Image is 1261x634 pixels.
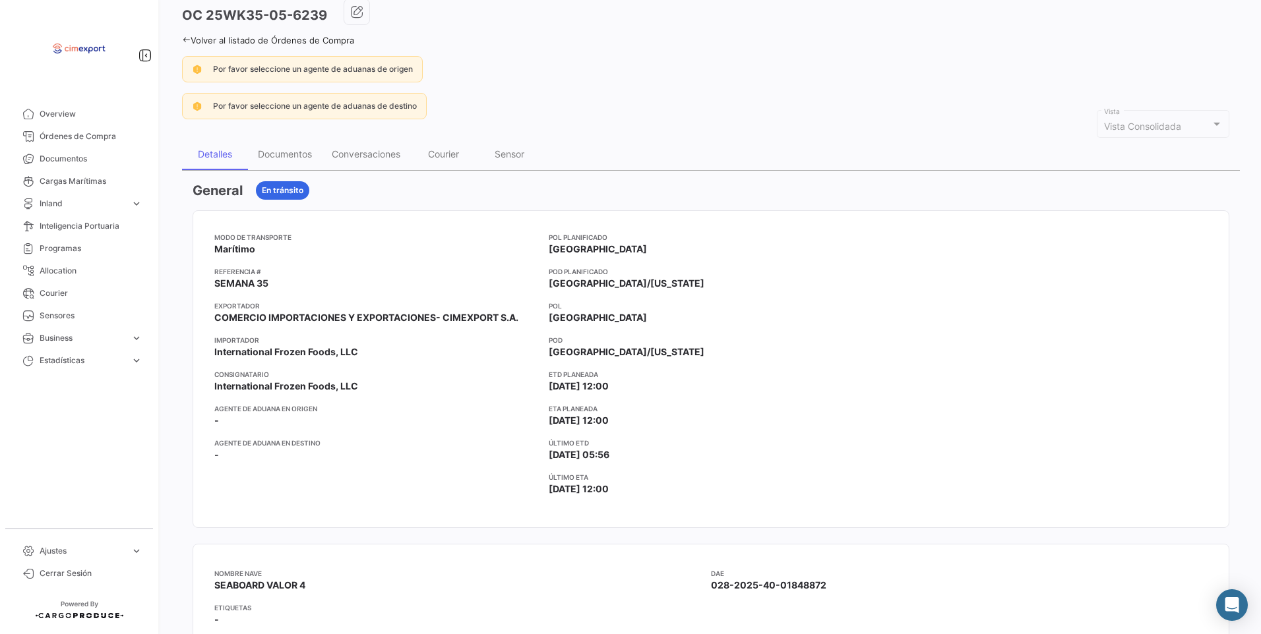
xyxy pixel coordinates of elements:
span: Estadísticas [40,355,125,366]
span: Por favor seleccione un agente de aduanas de origen [213,64,413,74]
span: expand_more [131,332,142,344]
div: Courier [428,148,459,159]
span: Overview [40,108,142,120]
div: Detalles [198,148,232,159]
span: International Frozen Foods, LLC [214,345,358,359]
a: Cargas Marítimas [11,170,148,192]
app-card-info-title: POL [549,301,873,311]
a: Courier [11,282,148,304]
a: Programas [11,237,148,260]
app-card-info-title: Modo de Transporte [214,232,538,243]
span: Por favor seleccione un agente de aduanas de destino [213,101,417,111]
span: SEMANA 35 [214,277,268,290]
app-card-info-title: ETD planeada [549,369,873,380]
span: Business [40,332,125,344]
h3: General [193,181,243,200]
span: - [214,448,219,461]
a: Sensores [11,304,148,327]
span: expand_more [131,545,142,557]
app-card-info-title: Consignatario [214,369,538,380]
mat-select-trigger: Vista Consolidada [1104,121,1181,132]
span: [GEOGRAPHIC_DATA] [549,311,647,324]
span: Allocation [40,265,142,277]
span: Cargas Marítimas [40,175,142,187]
a: Overview [11,103,148,125]
app-card-info-title: Agente de Aduana en Destino [214,438,538,448]
app-card-info-title: POL Planificado [549,232,873,243]
span: Cerrar Sesión [40,567,142,579]
a: Volver al listado de Órdenes de Compra [182,35,354,45]
app-card-info-title: Último ETA [549,472,873,482]
div: Conversaciones [332,148,400,159]
span: Programas [40,243,142,254]
span: - [214,414,219,427]
span: 028-2025-40-01848872 [711,579,826,591]
span: Courier [40,287,142,299]
app-card-info-title: Nombre Nave [214,568,711,579]
app-card-info-title: Referencia # [214,266,538,277]
a: Allocation [11,260,148,282]
span: [DATE] 05:56 [549,448,609,461]
span: [GEOGRAPHIC_DATA] [549,243,647,256]
span: International Frozen Foods, LLC [214,380,358,393]
span: Órdenes de Compra [40,130,142,142]
span: [DATE] 12:00 [549,414,609,427]
span: En tránsito [262,185,303,196]
a: Órdenes de Compra [11,125,148,148]
span: [DATE] 12:00 [549,380,609,393]
span: Documentos [40,153,142,165]
div: Sensor [495,148,524,159]
app-card-info-title: Importador [214,335,538,345]
span: expand_more [131,355,142,366]
app-card-info-title: Último ETD [549,438,873,448]
div: Abrir Intercom Messenger [1216,589,1248,621]
app-card-info-title: POD [549,335,873,345]
app-card-info-title: Exportador [214,301,538,311]
span: Sensores [40,310,142,322]
img: logo-cimexport.png [46,16,112,82]
span: expand_more [131,198,142,210]
app-card-info-title: POD Planificado [549,266,873,277]
span: Ajustes [40,545,125,557]
span: [GEOGRAPHIC_DATA]/[US_STATE] [549,277,704,290]
a: Documentos [11,148,148,170]
a: Inteligencia Portuaria [11,215,148,237]
span: COMERCIO IMPORTACIONES Y EXPORTACIONES- CIMEXPORT S.A. [214,311,518,324]
span: Marítimo [214,243,255,256]
h3: OC 25WK35-05-6239 [182,6,327,24]
span: [DATE] 12:00 [549,482,609,496]
app-card-info-title: ETA planeada [549,403,873,414]
span: SEABOARD VALOR 4 [214,579,305,591]
span: [GEOGRAPHIC_DATA]/[US_STATE] [549,345,704,359]
app-card-info-title: Agente de Aduana en Origen [214,403,538,414]
span: - [214,613,219,626]
span: Inteligencia Portuaria [40,220,142,232]
app-card-info-title: Etiquetas [214,602,1208,613]
app-card-info-title: DAE [711,568,1208,579]
div: Documentos [258,148,312,159]
span: Inland [40,198,125,210]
